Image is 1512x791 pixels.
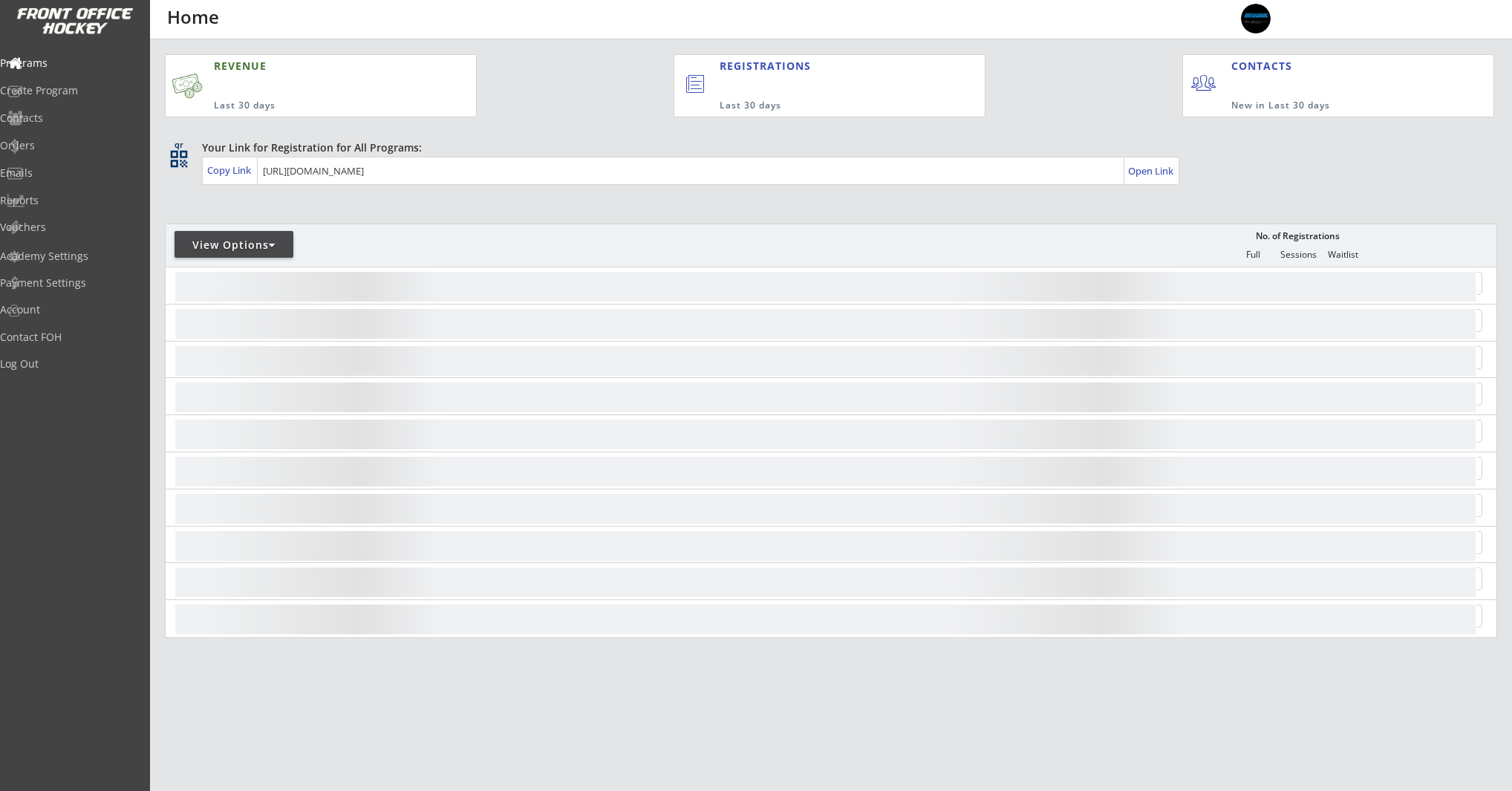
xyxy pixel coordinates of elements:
div: Your Link for Registration for All Programs: [202,140,1451,155]
div: Last 30 days [720,100,924,112]
a: Open Link [1128,160,1175,181]
div: CONTACTS [1231,59,1299,74]
div: No. of Registrations [1251,231,1343,241]
div: qr [169,140,187,150]
div: Full [1231,250,1275,260]
div: Waitlist [1320,250,1365,260]
button: qr_code [168,148,190,170]
div: REGISTRATIONS [720,59,916,74]
div: Open Link [1128,165,1175,178]
div: New in Last 30 days [1231,100,1424,112]
div: REVENUE [214,59,404,74]
div: Copy Link [207,163,254,177]
div: Sessions [1276,250,1320,260]
div: View Options [175,238,293,253]
div: Last 30 days [214,100,404,112]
